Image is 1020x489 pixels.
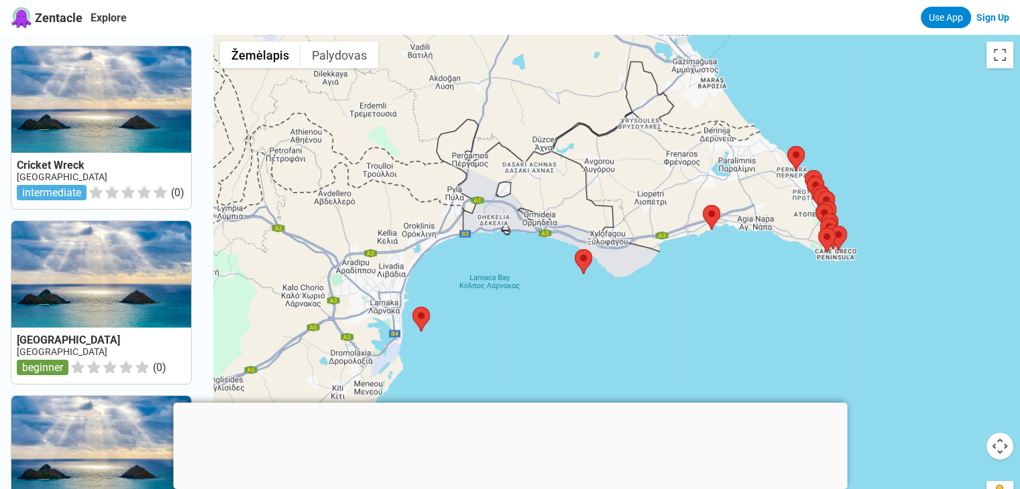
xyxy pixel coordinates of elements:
img: Zentacle logo [11,7,32,28]
button: Perjungti viso ekrano rodinį [986,42,1013,68]
iframe: Advertisement [173,403,847,486]
a: Sign Up [976,12,1009,23]
button: Rodyti gatvės žemėlapį [220,42,300,68]
button: Žemėlapio kameros valdikliai [986,433,1013,460]
a: Zentacle logoZentacle [11,7,82,28]
a: Use App [921,7,971,28]
button: Rodyti palydovinius vaizdus [300,42,378,68]
a: Explore [91,11,127,24]
span: Zentacle [35,11,82,25]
